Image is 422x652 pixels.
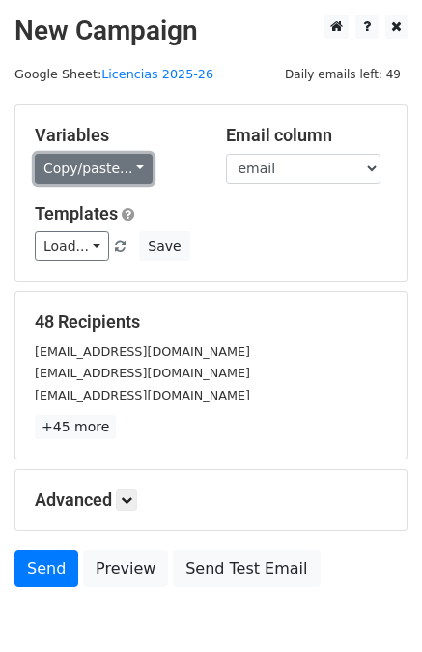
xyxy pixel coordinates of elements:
iframe: Chat Widget [325,559,422,652]
small: [EMAIL_ADDRESS][DOMAIN_NAME] [35,366,250,380]
a: +45 more [35,415,116,439]
h2: New Campaign [14,15,408,47]
h5: 48 Recipients [35,311,387,333]
div: Widget de chat [325,559,422,652]
span: Daily emails left: 49 [278,64,408,85]
button: Save [139,231,189,261]
h5: Variables [35,125,197,146]
a: Templates [35,203,118,223]
h5: Advanced [35,489,387,511]
a: Send [14,550,78,587]
small: [EMAIL_ADDRESS][DOMAIN_NAME] [35,388,250,402]
a: Licencias 2025-26 [101,67,213,81]
small: [EMAIL_ADDRESS][DOMAIN_NAME] [35,344,250,359]
a: Copy/paste... [35,154,153,184]
small: Google Sheet: [14,67,213,81]
a: Preview [83,550,168,587]
a: Send Test Email [173,550,320,587]
h5: Email column [226,125,388,146]
a: Daily emails left: 49 [278,67,408,81]
a: Load... [35,231,109,261]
